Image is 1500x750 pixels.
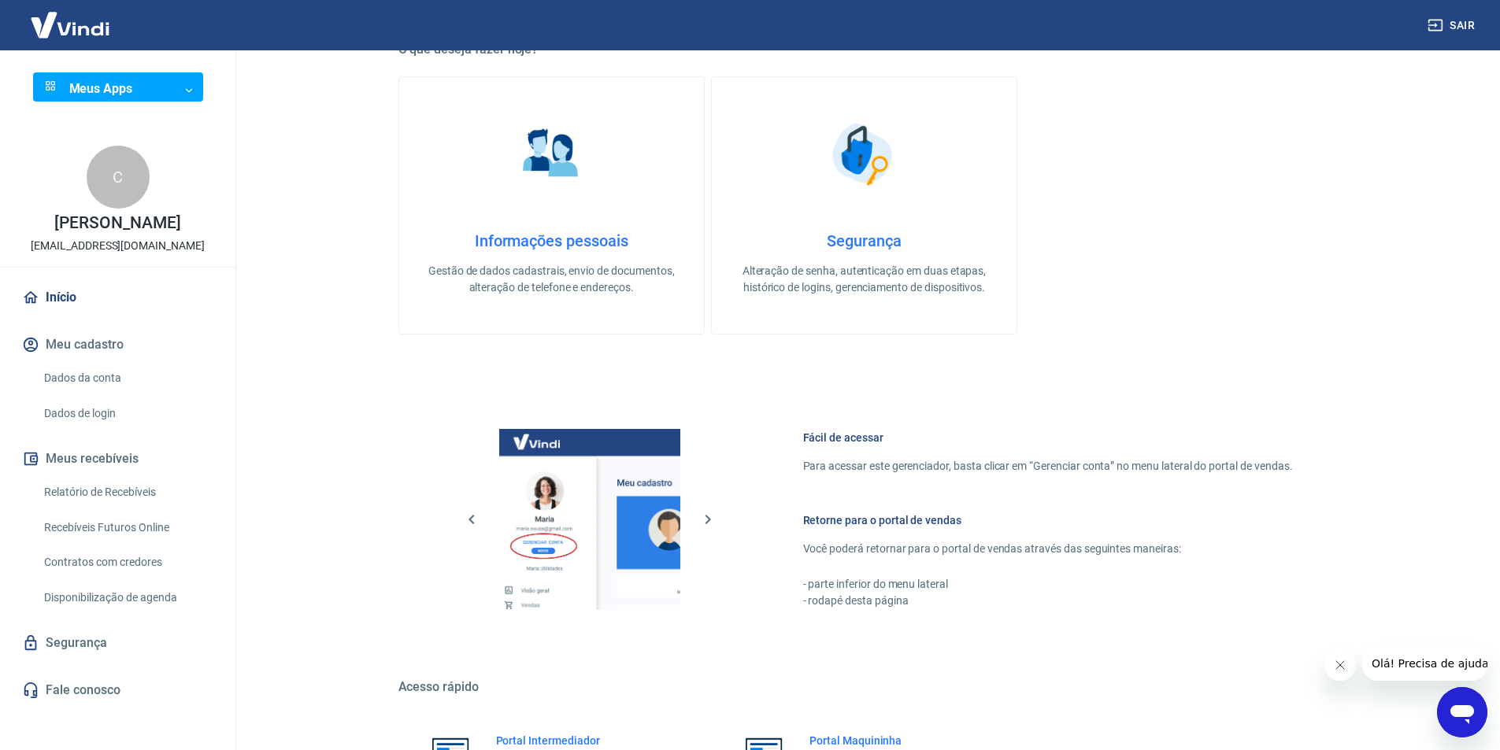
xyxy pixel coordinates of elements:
a: Início [19,280,217,315]
a: SegurançaSegurançaAlteração de senha, autenticação em duas etapas, histórico de logins, gerenciam... [711,76,1017,334]
a: Informações pessoaisInformações pessoaisGestão de dados cadastrais, envio de documentos, alteraçã... [398,76,705,334]
iframe: Botão para abrir a janela de mensagens [1437,687,1487,737]
a: Fale conosco [19,673,217,708]
p: Para acessar este gerenciador, basta clicar em “Gerenciar conta” no menu lateral do portal de ven... [803,458,1293,475]
a: Disponibilização de agenda [38,582,217,614]
p: [EMAIL_ADDRESS][DOMAIN_NAME] [31,238,205,254]
div: C [87,146,150,209]
h6: Fácil de acessar [803,430,1293,445]
a: Segurança [19,626,217,660]
a: Contratos com credores [38,546,217,578]
iframe: Mensagem da empresa [1362,646,1487,681]
a: Dados da conta [38,362,217,394]
p: Você poderá retornar para o portal de vendas através das seguintes maneiras: [803,541,1293,557]
button: Sair [1424,11,1481,40]
a: Relatório de Recebíveis [38,476,217,508]
p: [PERSON_NAME] [54,215,180,231]
p: - rodapé desta página [803,593,1293,609]
h6: Portal Maquininha [809,733,946,748]
button: Meu cadastro [19,327,217,362]
p: Alteração de senha, autenticação em duas etapas, histórico de logins, gerenciamento de dispositivos. [737,263,991,296]
img: Informações pessoais [512,115,591,194]
h6: Portal Intermediador [496,733,636,748]
h4: Informações pessoais [424,231,679,250]
img: Vindi [19,1,121,49]
a: Recebíveis Futuros Online [38,512,217,544]
button: Meus recebíveis [19,442,217,476]
img: Segurança [824,115,903,194]
p: Gestão de dados cadastrais, envio de documentos, alteração de telefone e endereços. [424,263,679,296]
a: Dados de login [38,397,217,430]
img: Imagem da dashboard mostrando o botão de gerenciar conta na sidebar no lado esquerdo [499,429,680,610]
span: Olá! Precisa de ajuda? [9,11,132,24]
h4: Segurança [737,231,991,250]
iframe: Fechar mensagem [1324,649,1356,681]
h6: Retorne para o portal de vendas [803,512,1293,528]
h5: Acesso rápido [398,679,1331,695]
p: - parte inferior do menu lateral [803,576,1293,593]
